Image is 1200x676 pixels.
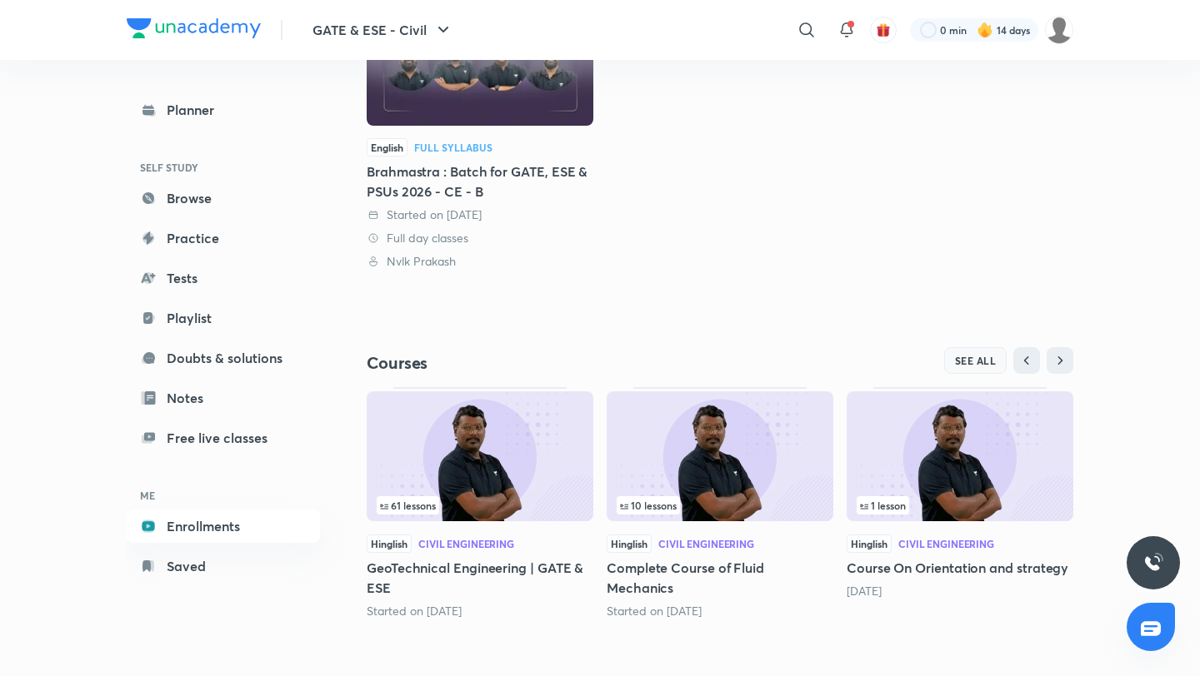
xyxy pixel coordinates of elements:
[847,391,1073,521] img: Thumbnail
[857,496,1063,514] div: infosection
[857,496,1063,514] div: infocontainer
[377,496,583,514] div: infocontainer
[367,387,593,619] div: GeoTechnical Engineering | GATE & ESE
[127,509,320,543] a: Enrollments
[380,500,436,510] span: 61 lessons
[367,391,593,521] img: Thumbnail
[607,387,833,619] div: Complete Course of Fluid Mechanics
[857,496,1063,514] div: left
[367,138,407,157] span: English
[1045,16,1073,44] img: Rahul KD
[367,206,593,223] div: Started on 20 Aug 2025
[414,142,492,152] div: Full Syllabus
[367,534,412,553] span: Hinglish
[847,558,1073,578] h5: Course On Orientation and strategy
[127,153,320,181] h6: SELF STUDY
[617,496,823,514] div: left
[127,261,320,295] a: Tests
[620,500,677,510] span: 10 lessons
[898,539,994,549] div: Civil Engineering
[607,391,833,521] img: Thumbnail
[127,549,320,583] a: Saved
[607,534,652,553] span: Hinglish
[127,18,261,38] img: Company Logo
[847,534,892,553] span: Hinglish
[367,253,593,270] div: Nvlk Prakash
[127,181,320,215] a: Browse
[127,93,320,127] a: Planner
[607,603,833,619] div: Started on Sept 30
[127,341,320,375] a: Doubts & solutions
[127,421,320,455] a: Free live classes
[847,583,1073,599] div: 1 month ago
[367,558,593,598] h5: GeoTechnical Engineering | GATE & ESE
[367,603,593,619] div: Started on Aug 29
[367,162,593,201] div: Brahmastra : Batch for GATE, ESE & PSUs 2026 - CE - B
[127,301,320,335] a: Playlist
[876,22,891,37] img: avatar
[377,496,583,514] div: left
[617,496,823,514] div: infocontainer
[127,18,261,42] a: Company Logo
[127,381,320,415] a: Notes
[658,539,754,549] div: Civil Engineering
[127,221,320,255] a: Practice
[607,558,833,598] h5: Complete Course of Fluid Mechanics
[860,500,906,510] span: 1 lesson
[870,17,897,43] button: avatar
[367,352,720,374] h4: Courses
[418,539,514,549] div: Civil Engineering
[955,355,997,366] span: SEE ALL
[847,387,1073,599] div: Course On Orientation and strategy
[1143,553,1163,573] img: ttu
[944,347,1007,374] button: SEE ALL
[127,481,320,509] h6: ME
[617,496,823,514] div: infosection
[367,230,593,246] div: Full day classes
[377,496,583,514] div: infosection
[977,22,993,38] img: streak
[302,13,463,47] button: GATE & ESE - Civil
